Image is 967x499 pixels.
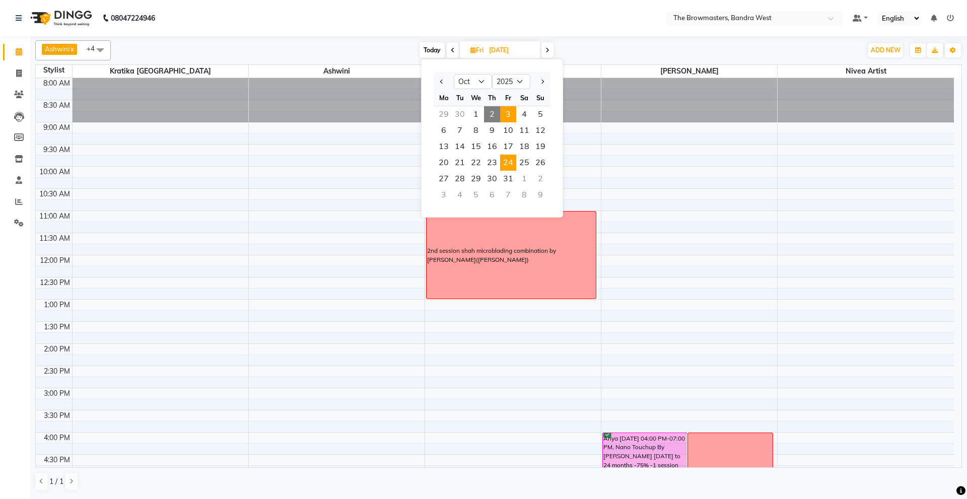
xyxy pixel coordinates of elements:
div: Monday, October 6, 2025 [436,122,452,138]
div: Saturday, November 8, 2025 [516,187,532,203]
div: Sunday, October 5, 2025 [532,106,548,122]
span: [PERSON_NAME] [601,65,777,78]
span: 26 [532,155,548,171]
span: 30 [484,171,500,187]
div: Friday, October 31, 2025 [500,171,516,187]
div: 12:30 PM [38,277,72,288]
div: Tuesday, October 14, 2025 [452,138,468,155]
div: 1:30 PM [42,322,72,332]
div: Stylist [36,65,72,76]
div: 9:30 AM [41,145,72,155]
div: Tuesday, September 30, 2025 [452,106,468,122]
div: 2:00 PM [42,344,72,354]
span: 8 [468,122,484,138]
div: Su [532,90,548,106]
div: 10:00 AM [37,167,72,177]
div: 12:00 PM [38,255,72,266]
div: Monday, September 29, 2025 [436,106,452,122]
span: Kratika [GEOGRAPHIC_DATA] [73,65,248,78]
select: Select month [454,74,492,89]
span: Today [420,42,445,58]
div: Saturday, October 11, 2025 [516,122,532,138]
div: Friday, October 17, 2025 [500,138,516,155]
div: 8:30 AM [41,100,72,111]
select: Select year [492,74,530,89]
span: Ashwini [249,65,425,78]
div: Monday, October 20, 2025 [436,155,452,171]
div: 4:30 PM [42,455,72,465]
div: 8:00 AM [41,78,72,89]
span: 4 [516,106,532,122]
div: 11:30 AM [37,233,72,244]
div: Sunday, November 9, 2025 [532,187,548,203]
div: Monday, October 27, 2025 [436,171,452,187]
div: Thursday, October 30, 2025 [484,171,500,187]
div: Saturday, October 4, 2025 [516,106,532,122]
span: 29 [468,171,484,187]
div: Wednesday, October 1, 2025 [468,106,484,122]
img: logo [26,4,95,32]
span: 22 [468,155,484,171]
div: Sunday, October 19, 2025 [532,138,548,155]
span: 15 [468,138,484,155]
div: Tuesday, November 4, 2025 [452,187,468,203]
div: 1:00 PM [42,300,72,310]
div: Wednesday, October 22, 2025 [468,155,484,171]
div: Sa [516,90,532,106]
div: Wednesday, November 5, 2025 [468,187,484,203]
div: Thursday, October 9, 2025 [484,122,500,138]
div: Th [484,90,500,106]
span: 2 [484,106,500,122]
div: Sunday, November 2, 2025 [532,171,548,187]
span: 31 [500,171,516,187]
div: Thursday, October 23, 2025 [484,155,500,171]
button: Next month [538,74,546,90]
div: Mo [436,90,452,106]
div: Sunday, October 12, 2025 [532,122,548,138]
div: Friday, October 10, 2025 [500,122,516,138]
div: Thursday, October 16, 2025 [484,138,500,155]
div: Tu [452,90,468,106]
span: 28 [452,171,468,187]
div: Saturday, October 25, 2025 [516,155,532,171]
div: Sunday, October 26, 2025 [532,155,548,171]
span: Fri [468,46,486,54]
div: Tuesday, October 7, 2025 [452,122,468,138]
span: 16 [484,138,500,155]
span: 7 [452,122,468,138]
div: We [468,90,484,106]
div: Thursday, November 6, 2025 [484,187,500,203]
div: 3:30 PM [42,410,72,421]
div: 11:00 AM [37,211,72,222]
span: 27 [436,171,452,187]
div: Friday, October 3, 2025 [500,106,516,122]
div: Monday, October 13, 2025 [436,138,452,155]
span: 3 [500,106,516,122]
span: 10 [500,122,516,138]
span: 24 [500,155,516,171]
span: 6 [436,122,452,138]
div: 4:00 PM [42,433,72,443]
div: 9:00 AM [41,122,72,133]
div: Tuesday, October 28, 2025 [452,171,468,187]
span: 1 [468,106,484,122]
div: Monday, November 3, 2025 [436,187,452,203]
div: Fr [500,90,516,106]
span: +4 [87,44,102,52]
b: 08047224946 [111,4,155,32]
span: ADD NEW [871,46,901,54]
div: Thursday, October 2, 2025 [484,106,500,122]
span: 18 [516,138,532,155]
span: 20 [436,155,452,171]
span: 12 [532,122,548,138]
span: Ashwini [45,45,70,53]
span: 25 [516,155,532,171]
div: Saturday, October 18, 2025 [516,138,532,155]
span: 5 [532,106,548,122]
input: 2025-10-24 [486,43,536,58]
div: 3:00 PM [42,388,72,399]
div: Wednesday, October 8, 2025 [468,122,484,138]
a: x [70,45,74,53]
div: Friday, October 24, 2025 [500,155,516,171]
span: 19 [532,138,548,155]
